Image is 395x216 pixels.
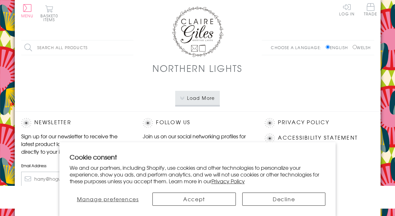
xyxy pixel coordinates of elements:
[364,3,377,16] span: Trade
[40,5,58,22] button: Basket0 items
[70,152,326,161] h2: Cookie consent
[21,13,34,19] span: Menu
[70,193,146,206] button: Manage preferences
[21,172,130,186] input: harry@hogwarts.edu
[278,118,329,127] a: Privacy Policy
[242,193,326,206] button: Decline
[364,3,377,17] a: Trade
[21,40,133,55] input: Search all products
[152,193,236,206] button: Accept
[21,4,34,18] button: Menu
[353,45,357,49] input: Welsh
[339,3,355,16] a: Log In
[43,13,58,22] span: 0 items
[152,62,243,75] h1: Northern Lights
[175,91,220,105] button: Load More
[143,118,252,128] h2: Follow Us
[21,163,130,168] label: Email Address
[21,132,130,155] p: Sign up for our newsletter to receive the latest product launches, news and offers directly to yo...
[127,40,133,55] input: Search
[172,6,223,57] img: Claire Giles Greetings Cards
[77,195,139,203] span: Manage preferences
[271,45,324,50] p: Choose a language:
[21,118,130,128] h2: Newsletter
[326,45,351,50] label: English
[143,132,252,155] p: Join us on our social networking profiles for up to the minute news and product releases the mome...
[326,45,330,49] input: English
[211,177,245,185] a: Privacy Policy
[353,45,371,50] label: Welsh
[278,134,358,142] a: Accessibility Statement
[70,164,326,184] p: We and our partners, including Shopify, use cookies and other technologies to personalize your ex...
